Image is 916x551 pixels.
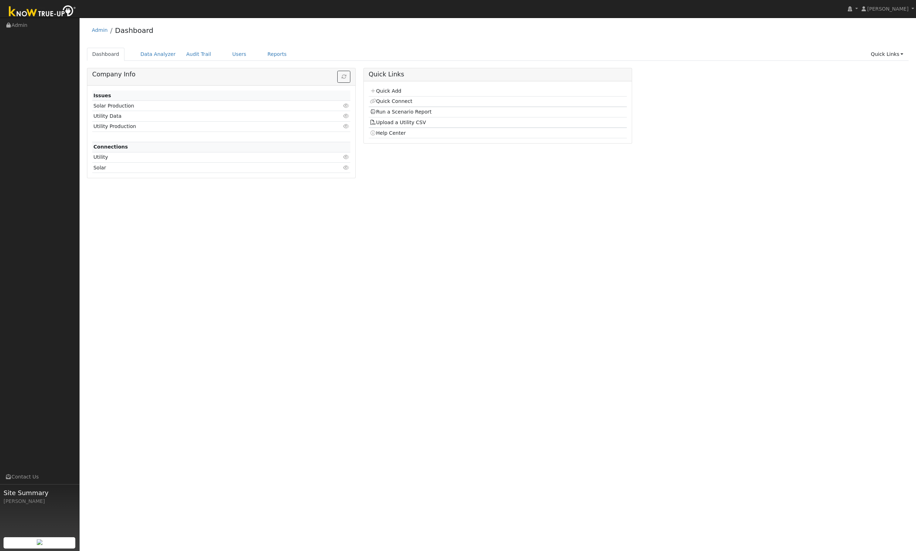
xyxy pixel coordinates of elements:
i: Click to view [343,103,349,108]
span: [PERSON_NAME] [867,6,909,12]
a: Help Center [370,130,406,136]
img: retrieve [37,539,42,545]
a: Dashboard [115,26,153,35]
a: Quick Add [370,88,401,94]
img: Know True-Up [5,4,80,20]
div: [PERSON_NAME] [4,498,76,505]
td: Solar [92,163,309,173]
a: Audit Trail [181,48,216,61]
a: Reports [262,48,292,61]
i: Click to view [343,114,349,118]
h5: Company Info [92,71,351,78]
span: Site Summary [4,488,76,498]
i: Click to view [343,155,349,159]
strong: Issues [93,93,111,98]
a: Run a Scenario Report [370,109,432,115]
a: Users [227,48,252,61]
a: Upload a Utility CSV [370,120,426,125]
a: Dashboard [87,48,125,61]
strong: Connections [93,144,128,150]
i: Click to view [343,124,349,129]
td: Utility Data [92,111,309,121]
td: Solar Production [92,101,309,111]
a: Data Analyzer [135,48,181,61]
h5: Quick Links [369,71,627,78]
i: Click to view [343,165,349,170]
td: Utility [92,152,309,162]
a: Admin [92,27,108,33]
a: Quick Links [865,48,909,61]
td: Utility Production [92,121,309,132]
a: Quick Connect [370,98,412,104]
